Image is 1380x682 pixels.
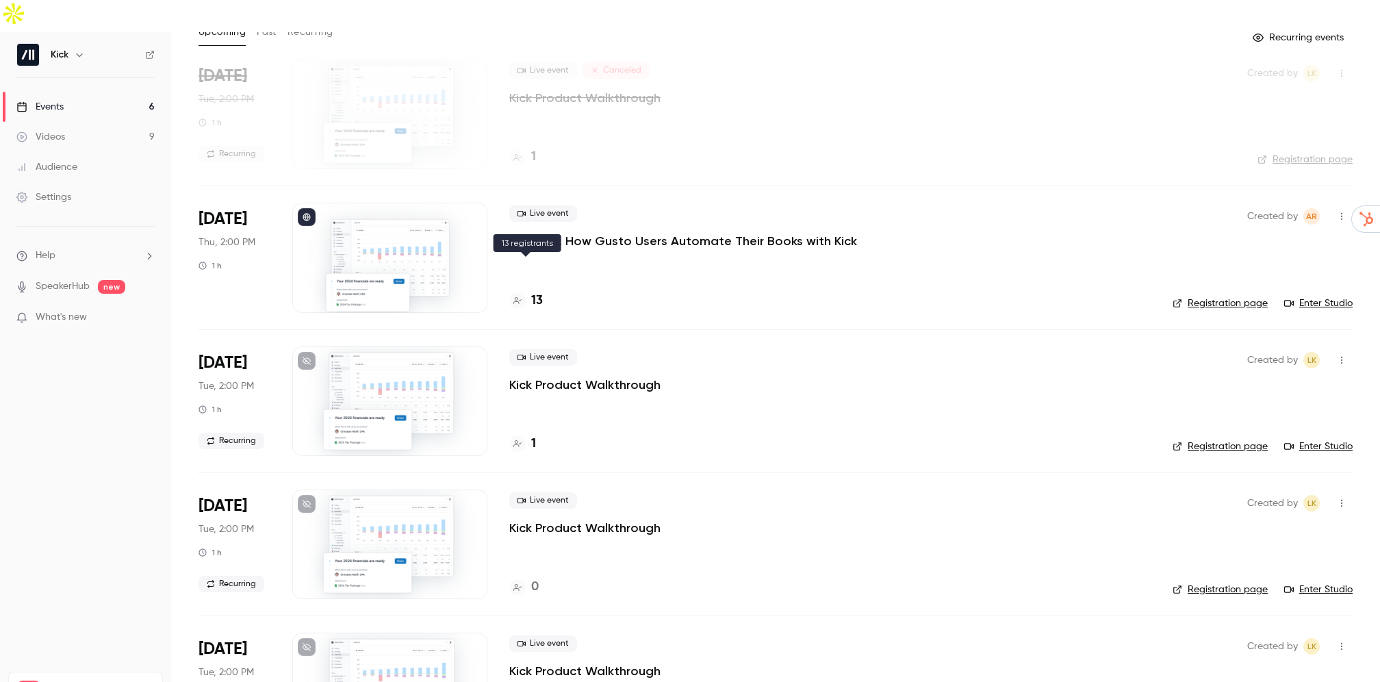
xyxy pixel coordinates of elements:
[1306,208,1317,225] span: AR
[17,44,39,66] img: Kick
[509,492,577,509] span: Live event
[199,379,254,393] span: Tue, 2:00 PM
[1247,638,1298,655] span: Created by
[36,249,55,263] span: Help
[199,117,222,128] div: 1 h
[16,100,64,114] div: Events
[509,90,661,106] a: Kick Product Walkthrough
[199,638,247,660] span: [DATE]
[509,205,577,222] span: Live event
[199,203,270,312] div: Sep 4 Thu, 11:00 AM (America/Los Angeles)
[199,666,254,679] span: Tue, 2:00 PM
[199,65,247,87] span: [DATE]
[583,62,650,79] span: Canceled
[16,130,65,144] div: Videos
[199,346,270,456] div: Sep 9 Tue, 11:00 AM (America/Los Angeles)
[257,21,277,43] button: Past
[16,160,77,174] div: Audience
[509,148,536,166] a: 1
[199,236,255,249] span: Thu, 2:00 PM
[1257,153,1353,166] a: Registration page
[16,190,71,204] div: Settings
[531,292,543,310] h4: 13
[1303,495,1320,511] span: Logan Kieller
[1303,352,1320,368] span: Logan Kieller
[1247,65,1298,81] span: Created by
[1303,65,1320,81] span: Logan Kieller
[1303,638,1320,655] span: Logan Kieller
[509,635,577,652] span: Live event
[1173,583,1268,596] a: Registration page
[16,249,155,263] li: help-dropdown-opener
[509,377,661,393] a: Kick Product Walkthrough
[509,520,661,536] a: Kick Product Walkthrough
[199,146,264,162] span: Recurring
[1284,296,1353,310] a: Enter Studio
[199,60,270,169] div: Sep 2 Tue, 11:00 AM (America/Los Angeles)
[509,578,539,596] a: 0
[138,312,155,324] iframe: Noticeable Trigger
[199,576,264,592] span: Recurring
[1247,208,1298,225] span: Created by
[199,208,247,230] span: [DATE]
[531,578,539,596] h4: 0
[51,48,68,62] h6: Kick
[199,260,222,271] div: 1 h
[509,233,857,249] a: Webinar: How Gusto Users Automate Their Books with Kick
[1173,296,1268,310] a: Registration page
[287,21,333,43] button: Recurring
[1307,352,1316,368] span: LK
[509,349,577,366] span: Live event
[199,92,254,106] span: Tue, 2:00 PM
[1247,27,1353,49] button: Recurring events
[199,495,247,517] span: [DATE]
[199,490,270,599] div: Sep 16 Tue, 11:00 AM (America/Los Angeles)
[199,522,254,536] span: Tue, 2:00 PM
[531,435,536,453] h4: 1
[1247,352,1298,368] span: Created by
[98,280,125,294] span: new
[1284,583,1353,596] a: Enter Studio
[1284,440,1353,453] a: Enter Studio
[199,433,264,449] span: Recurring
[1307,495,1316,511] span: LK
[199,404,222,415] div: 1 h
[1247,495,1298,511] span: Created by
[1307,638,1316,655] span: LK
[1307,65,1316,81] span: LK
[1303,208,1320,225] span: Andrew Roth
[199,21,246,43] button: Upcoming
[531,148,536,166] h4: 1
[509,292,543,310] a: 13
[509,663,661,679] a: Kick Product Walkthrough
[1173,440,1268,453] a: Registration page
[199,352,247,374] span: [DATE]
[509,435,536,453] a: 1
[36,279,90,294] a: SpeakerHub
[199,547,222,558] div: 1 h
[36,310,87,325] span: What's new
[509,62,577,79] span: Live event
